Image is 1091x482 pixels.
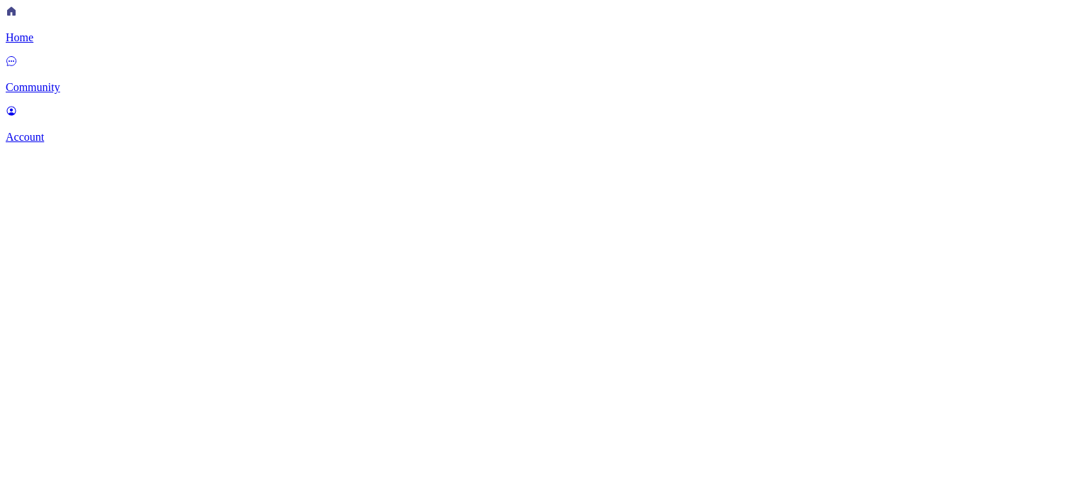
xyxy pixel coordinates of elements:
a: Account [6,107,1085,144]
p: Home [6,31,1085,44]
p: Community [6,81,1085,94]
p: Account [6,131,1085,144]
a: Home [6,7,1085,44]
a: Community [6,57,1085,94]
